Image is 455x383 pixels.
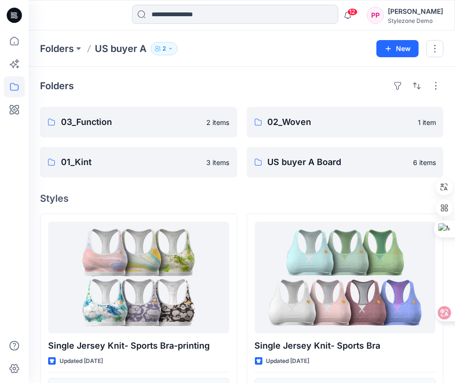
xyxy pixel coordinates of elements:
p: 2 items [207,117,230,127]
h4: Folders [40,80,74,92]
h4: Styles [40,193,444,204]
p: US buyer A Board [268,155,408,169]
div: Stylezone Demo [388,17,443,24]
p: 6 items [413,157,436,167]
span: 12 [347,8,358,16]
p: 2 [162,43,166,54]
a: Single Jersey Knit- Sports Bra-printing [48,222,229,333]
p: Updated [DATE] [60,356,103,366]
p: 1 item [418,117,436,127]
p: 01_Kint [61,155,201,169]
a: 03_Function2 items [40,107,237,137]
p: Single Jersey Knit- Sports Bra [255,339,436,352]
a: 01_Kint3 items [40,147,237,177]
a: 02_Woven1 item [247,107,444,137]
a: US buyer A Board6 items [247,147,444,177]
p: 03_Function [61,115,201,129]
p: US buyer A [95,42,147,55]
button: 2 [151,42,178,55]
p: 3 items [207,157,230,167]
p: 02_Woven [268,115,413,129]
p: Updated [DATE] [266,356,310,366]
div: [PERSON_NAME] [388,6,443,17]
p: Single Jersey Knit- Sports Bra-printing [48,339,229,352]
button: New [376,40,419,57]
div: PP [367,7,384,24]
a: Single Jersey Knit- Sports Bra [255,222,436,333]
a: Folders [40,42,74,55]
